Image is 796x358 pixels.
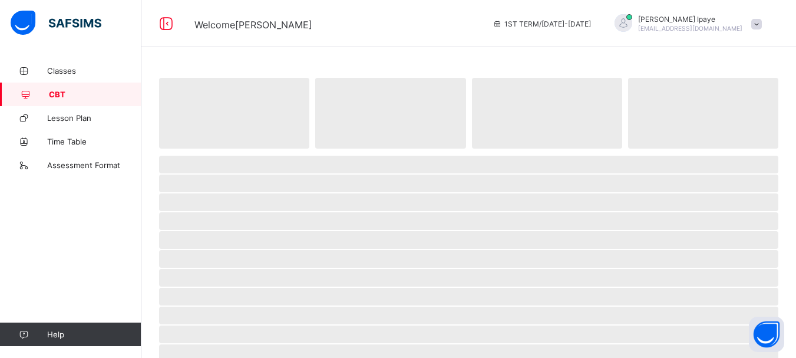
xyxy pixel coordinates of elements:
[628,78,778,149] span: ‌
[472,78,622,149] span: ‌
[47,137,141,146] span: Time Table
[603,14,768,34] div: MarianIpaye
[159,175,778,192] span: ‌
[159,307,778,324] span: ‌
[749,317,784,352] button: Open asap
[159,156,778,173] span: ‌
[49,90,141,99] span: CBT
[638,15,742,24] span: [PERSON_NAME] Ipaye
[493,19,591,28] span: session/term information
[47,160,141,170] span: Assessment Format
[638,25,742,32] span: [EMAIL_ADDRESS][DOMAIN_NAME]
[159,231,778,249] span: ‌
[47,113,141,123] span: Lesson Plan
[194,19,312,31] span: Welcome [PERSON_NAME]
[159,326,778,343] span: ‌
[159,250,778,268] span: ‌
[47,330,141,339] span: Help
[159,288,778,306] span: ‌
[315,78,465,149] span: ‌
[159,78,309,149] span: ‌
[159,193,778,211] span: ‌
[159,269,778,287] span: ‌
[47,66,141,75] span: Classes
[11,11,101,35] img: safsims
[159,212,778,230] span: ‌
